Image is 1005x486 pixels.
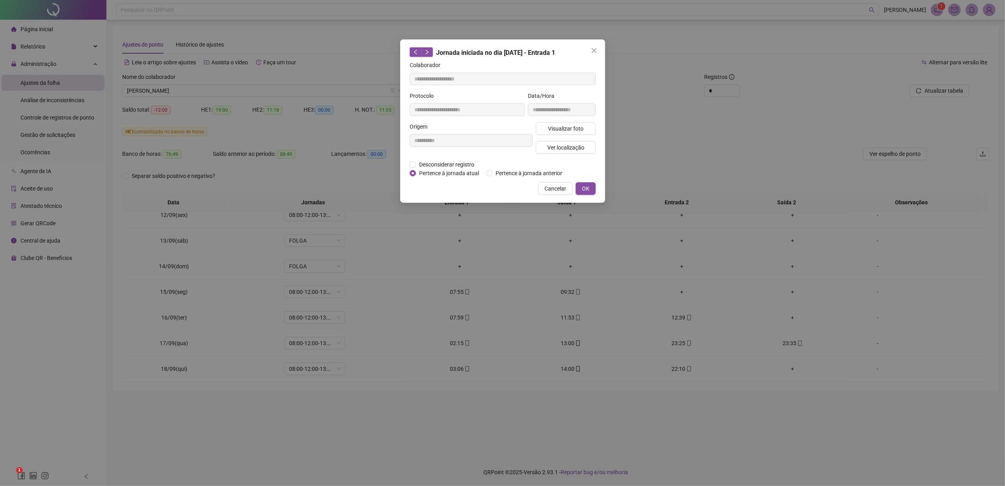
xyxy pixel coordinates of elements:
[492,169,565,178] span: Pertence à jornada anterior
[588,44,600,57] button: Close
[410,92,439,100] label: Protocolo
[538,182,572,195] button: Cancelar
[416,160,477,169] span: Desconsiderar registro
[410,61,446,69] label: Colaborador
[544,184,566,193] span: Cancelar
[416,169,482,178] span: Pertence à jornada atual
[536,122,596,135] button: Visualizar foto
[582,184,589,193] span: OK
[536,141,596,154] button: Ver localização
[424,49,430,55] span: right
[548,124,583,133] span: Visualizar foto
[410,47,421,57] button: left
[547,143,584,152] span: Ver localização
[591,47,597,54] span: close
[16,467,22,473] span: 1
[528,92,559,100] label: Data/Hora
[410,122,433,131] label: Origem
[421,47,433,57] button: right
[576,182,596,195] button: OK
[413,49,418,55] span: left
[410,47,596,58] div: Jornada iniciada no dia [DATE] - Entrada 1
